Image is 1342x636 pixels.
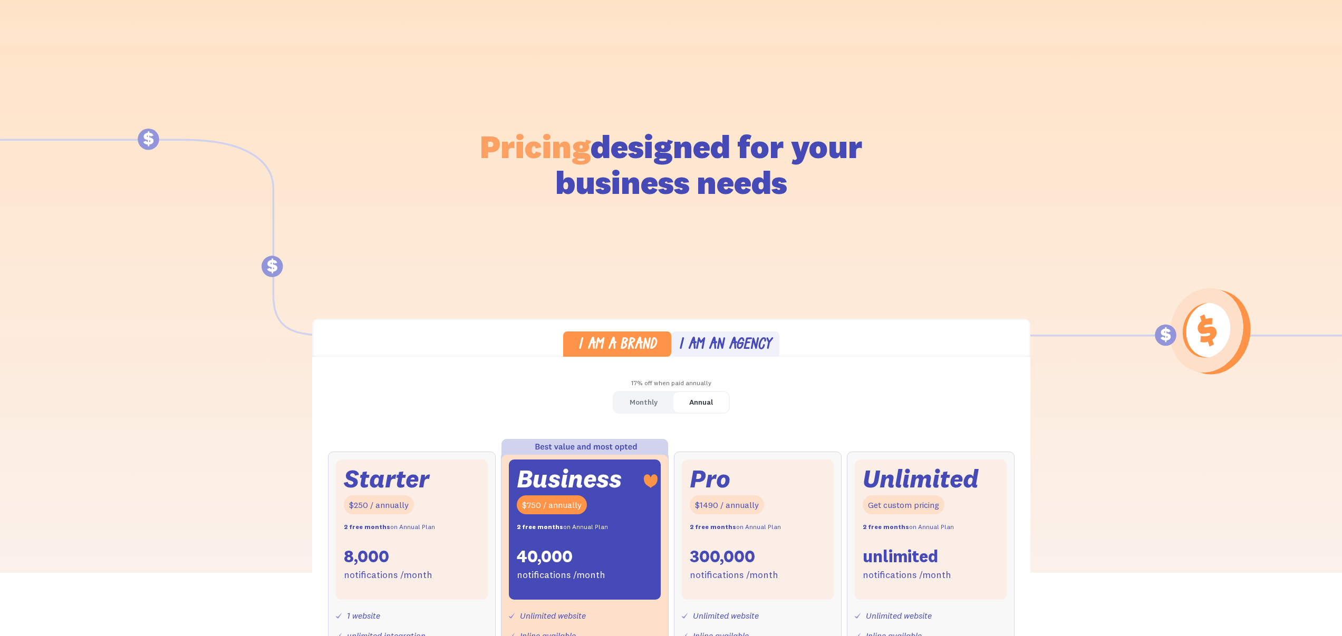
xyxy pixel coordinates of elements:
div: Annual [689,395,713,410]
div: notifications /month [517,567,605,583]
strong: 2 free months [517,523,563,531]
div: on Annual Plan [344,520,435,535]
h1: designed for your business needs [479,129,863,200]
div: Unlimited [863,467,979,490]
div: $750 / annually [517,495,587,515]
div: Unlimited website [866,608,932,623]
div: on Annual Plan [690,520,781,535]
div: 40,000 [517,545,573,567]
strong: 2 free months [690,523,736,531]
div: Unlimited website [693,608,759,623]
div: I am an agency [679,338,771,353]
div: Unlimited website [520,608,586,623]
div: Get custom pricing [863,495,944,515]
strong: 2 free months [863,523,909,531]
div: unlimited [863,545,938,567]
span: Pricing [480,126,591,167]
div: 300,000 [690,545,755,567]
div: $1490 / annually [690,495,764,515]
div: 17% off when paid annually [312,376,1030,391]
div: on Annual Plan [863,520,954,535]
div: $250 / annually [344,495,414,515]
div: notifications /month [863,567,951,583]
div: I am a brand [578,338,656,353]
div: notifications /month [344,567,432,583]
div: Starter [344,467,429,490]
strong: 2 free months [344,523,390,531]
div: Monthly [630,395,658,410]
div: on Annual Plan [517,520,608,535]
div: Pro [690,467,730,490]
div: notifications /month [690,567,778,583]
div: 8,000 [344,545,389,567]
div: Business [517,467,622,490]
div: 1 website [347,608,380,623]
